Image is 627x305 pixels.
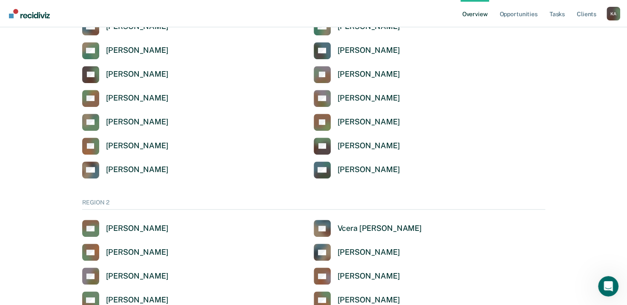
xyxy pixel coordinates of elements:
[338,69,400,79] div: [PERSON_NAME]
[338,247,400,257] div: [PERSON_NAME]
[106,46,169,55] div: [PERSON_NAME]
[82,220,169,237] a: [PERSON_NAME]
[82,268,169,285] a: [PERSON_NAME]
[314,42,400,59] a: [PERSON_NAME]
[106,247,169,257] div: [PERSON_NAME]
[82,66,169,83] a: [PERSON_NAME]
[106,141,169,151] div: [PERSON_NAME]
[106,224,169,233] div: [PERSON_NAME]
[82,114,169,131] a: [PERSON_NAME]
[338,295,400,305] div: [PERSON_NAME]
[106,117,169,127] div: [PERSON_NAME]
[607,7,620,20] button: Profile dropdown button
[82,244,169,261] a: [PERSON_NAME]
[607,7,620,20] div: K A
[314,66,400,83] a: [PERSON_NAME]
[106,165,169,175] div: [PERSON_NAME]
[338,271,400,281] div: [PERSON_NAME]
[106,93,169,103] div: [PERSON_NAME]
[314,138,400,155] a: [PERSON_NAME]
[82,138,169,155] a: [PERSON_NAME]
[338,93,400,103] div: [PERSON_NAME]
[314,244,400,261] a: [PERSON_NAME]
[82,161,169,178] a: [PERSON_NAME]
[338,141,400,151] div: [PERSON_NAME]
[314,220,422,237] a: Vcera [PERSON_NAME]
[338,46,400,55] div: [PERSON_NAME]
[106,295,169,305] div: [PERSON_NAME]
[598,276,618,296] iframe: Intercom live chat
[82,42,169,59] a: [PERSON_NAME]
[338,117,400,127] div: [PERSON_NAME]
[82,90,169,107] a: [PERSON_NAME]
[106,271,169,281] div: [PERSON_NAME]
[82,199,545,210] div: REGION 2
[314,268,400,285] a: [PERSON_NAME]
[9,9,50,18] img: Recidiviz
[314,161,400,178] a: [PERSON_NAME]
[314,90,400,107] a: [PERSON_NAME]
[338,165,400,175] div: [PERSON_NAME]
[314,114,400,131] a: [PERSON_NAME]
[338,224,422,233] div: Vcera [PERSON_NAME]
[106,69,169,79] div: [PERSON_NAME]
